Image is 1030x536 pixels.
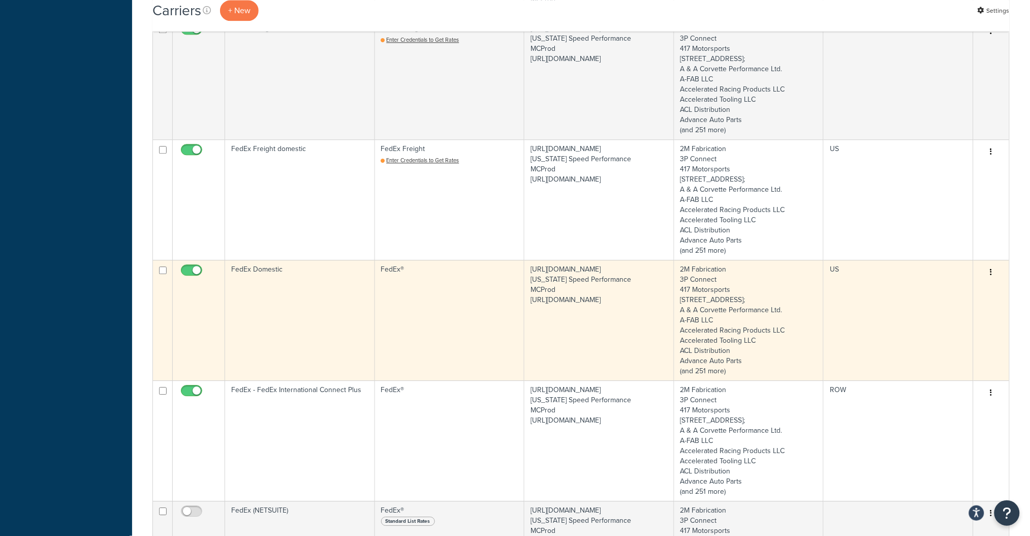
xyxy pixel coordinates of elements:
td: FedEx Freight international [225,19,375,139]
button: Open Resource Center [994,500,1020,526]
td: FedEx® [375,260,525,380]
td: [URL][DOMAIN_NAME] [US_STATE] Speed Performance MCProd [URL][DOMAIN_NAME] [524,380,674,501]
a: Enter Credentials to Get Rates [381,156,459,164]
td: 2M Fabrication 3P Connect 417 Motorsports [STREET_ADDRESS]; A & A Corvette Performance Ltd. A-FAB... [674,19,824,139]
td: US [824,260,974,380]
td: [URL][DOMAIN_NAME] [US_STATE] Speed Performance MCProd [URL][DOMAIN_NAME] [524,260,674,380]
td: FedEx Domestic [225,260,375,380]
h1: Carriers [152,1,201,20]
td: 2M Fabrication 3P Connect 417 Motorsports [STREET_ADDRESS]; A & A Corvette Performance Ltd. A-FAB... [674,139,824,260]
td: 2M Fabrication 3P Connect 417 Motorsports [STREET_ADDRESS]; A & A Corvette Performance Ltd. A-FAB... [674,380,824,501]
td: FedEx® [375,380,525,501]
td: FedEx - FedEx International Connect Plus [225,380,375,501]
td: FedEx Freight [375,139,525,260]
span: Standard List Rates [381,517,435,526]
td: FedEx Freight [375,19,525,139]
td: [URL][DOMAIN_NAME] [US_STATE] Speed Performance MCProd [URL][DOMAIN_NAME] [524,139,674,260]
span: Enter Credentials to Get Rates [387,36,459,44]
td: [URL][DOMAIN_NAME] [US_STATE] Speed Performance MCProd [URL][DOMAIN_NAME] [524,19,674,139]
td: ROW [824,380,974,501]
td: US [824,139,974,260]
td: ROW [824,19,974,139]
a: Settings [978,4,1010,18]
a: Enter Credentials to Get Rates [381,36,459,44]
span: Enter Credentials to Get Rates [387,156,459,164]
td: 2M Fabrication 3P Connect 417 Motorsports [STREET_ADDRESS]; A & A Corvette Performance Ltd. A-FAB... [674,260,824,380]
td: FedEx Freight domestic [225,139,375,260]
